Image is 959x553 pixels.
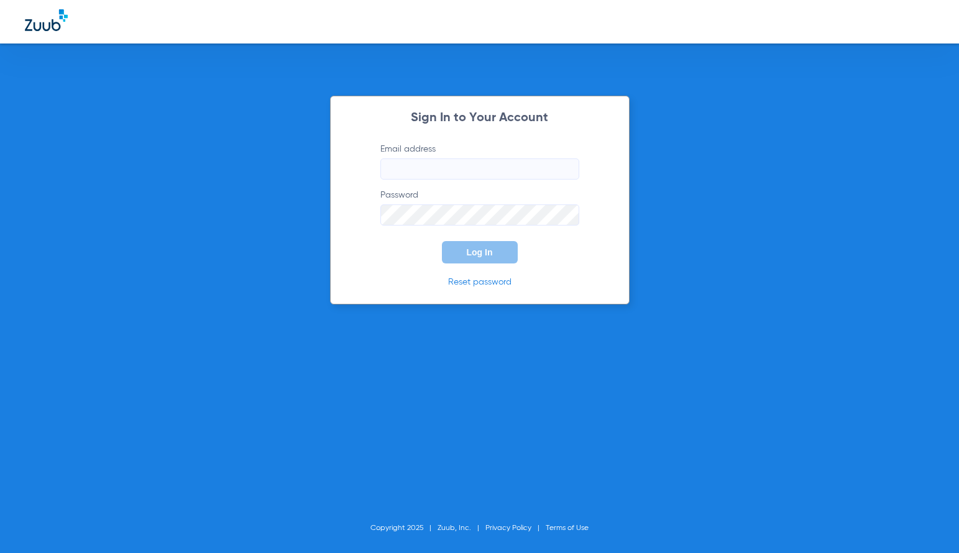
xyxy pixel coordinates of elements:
label: Email address [380,143,579,180]
h2: Sign In to Your Account [362,112,598,124]
span: Log In [467,247,493,257]
input: Email address [380,158,579,180]
button: Log In [442,241,518,263]
li: Zuub, Inc. [438,522,485,534]
iframe: Chat Widget [897,493,959,553]
a: Privacy Policy [485,524,531,532]
a: Reset password [448,278,512,286]
img: Zuub Logo [25,9,68,31]
input: Password [380,204,579,226]
label: Password [380,189,579,226]
a: Terms of Use [546,524,589,532]
li: Copyright 2025 [370,522,438,534]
